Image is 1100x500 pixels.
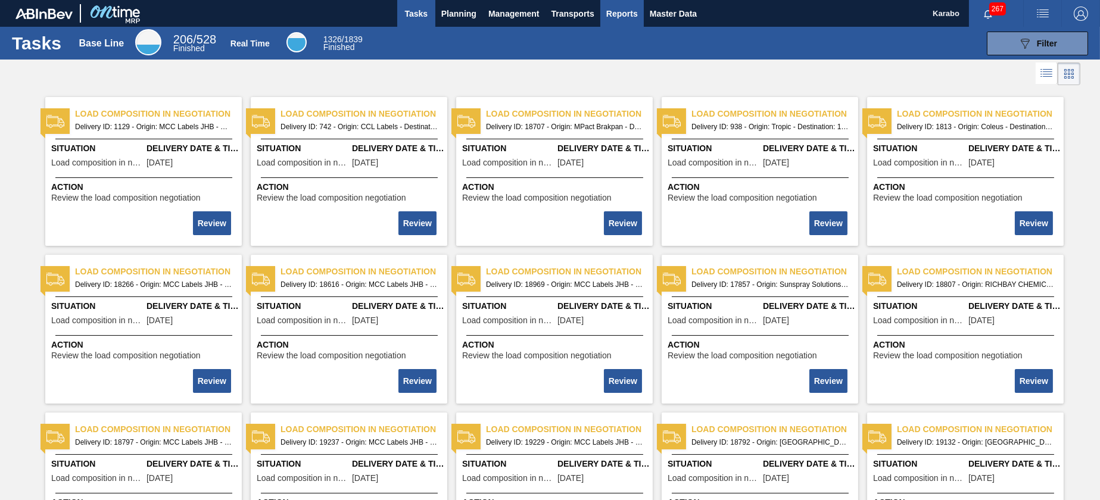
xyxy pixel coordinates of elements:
[606,7,638,21] span: Reports
[15,8,73,19] img: TNhmsLtSVTkK8tSr43FrP2fwEKptu5GPRR3wAAAABJRU5ErkJggg==
[46,270,64,288] img: status
[486,278,643,291] span: Delivery ID: 18969 - Origin: MCC Labels JHB - Destination: 1SD
[230,39,270,48] div: Real Time
[873,458,965,470] span: Situation
[897,278,1054,291] span: Delivery ID: 18807 - Origin: RICHBAY CHEMICALS PTY LTD - Destination: 1SE
[257,193,406,202] span: Review the load composition negotiation
[441,7,476,21] span: Planning
[51,339,239,351] span: Action
[147,142,239,155] span: Delivery Date & Time
[352,458,444,470] span: Delivery Date & Time
[897,120,1054,133] span: Delivery ID: 1813 - Origin: Coleus - Destination: 1SD
[873,316,965,325] span: Load composition in negotiation
[763,158,789,167] span: 03/13/2023,
[257,158,349,167] span: Load composition in negotiation
[557,316,584,325] span: 09/12/2025,
[968,300,1061,312] span: Delivery Date & Time
[457,270,475,288] img: status
[663,428,681,446] img: status
[989,2,1006,15] span: 267
[147,458,239,470] span: Delivery Date & Time
[194,368,232,394] div: Complete task: 2255788
[400,368,438,394] div: Complete task: 2255789
[51,458,144,470] span: Situation
[75,436,232,449] span: Delivery ID: 18797 - Origin: MCC Labels JHB - Destination: 1SE
[873,300,965,312] span: Situation
[352,142,444,155] span: Delivery Date & Time
[352,158,378,167] span: 01/27/2023,
[763,142,855,155] span: Delivery Date & Time
[51,316,144,325] span: Load composition in negotiation
[650,7,697,21] span: Master Data
[281,120,438,133] span: Delivery ID: 742 - Origin: CCL Labels - Destination: 1SD
[147,474,173,483] span: 09/08/2025,
[668,339,855,351] span: Action
[873,339,1061,351] span: Action
[604,369,642,393] button: Review
[457,112,475,130] img: status
[968,458,1061,470] span: Delivery Date & Time
[281,278,438,291] span: Delivery ID: 18616 - Origin: MCC Labels JHB - Destination: 1SD
[557,142,650,155] span: Delivery Date & Time
[173,43,205,53] span: Finished
[462,158,554,167] span: Load composition in negotiation
[557,158,584,167] span: 09/05/2025,
[763,316,789,325] span: 08/11/2025,
[811,210,849,236] div: Complete task: 2255786
[691,278,849,291] span: Delivery ID: 17857 - Origin: Sunspray Solutions - Destination: 1SB
[663,112,681,130] img: status
[1015,369,1053,393] button: Review
[462,474,554,483] span: Load composition in negotiation
[257,351,406,360] span: Review the load composition negotiation
[551,7,594,21] span: Transports
[691,436,849,449] span: Delivery ID: 18792 - Origin: Thuthuka - Destination: 1SD
[281,436,438,449] span: Delivery ID: 19237 - Origin: MCC Labels JHB - Destination: 1SE
[968,158,995,167] span: 06/02/2023,
[868,270,886,288] img: status
[323,35,363,44] span: / 1839
[257,300,349,312] span: Situation
[1036,7,1050,21] img: userActions
[668,181,855,193] span: Action
[75,120,232,133] span: Delivery ID: 1129 - Origin: MCC Labels JHB - Destination: 1SD
[75,108,242,120] span: Load composition in negotiation
[75,265,242,278] span: Load composition in negotiation
[51,193,201,202] span: Review the load composition negotiation
[46,428,64,446] img: status
[486,265,653,278] span: Load composition in negotiation
[12,36,64,50] h1: Tasks
[691,108,858,120] span: Load composition in negotiation
[557,300,650,312] span: Delivery Date & Time
[75,423,242,436] span: Load composition in negotiation
[462,458,554,470] span: Situation
[457,428,475,446] img: status
[763,300,855,312] span: Delivery Date & Time
[873,474,965,483] span: Load composition in negotiation
[257,181,444,193] span: Action
[51,158,144,167] span: Load composition in negotiation
[257,142,349,155] span: Situation
[663,270,681,288] img: status
[605,368,643,394] div: Complete task: 2255790
[173,33,193,46] span: 206
[668,158,760,167] span: Load composition in negotiation
[1036,62,1058,85] div: List Vision
[557,458,650,470] span: Delivery Date & Time
[486,423,653,436] span: Load composition in negotiation
[873,193,1023,202] span: Review the load composition negotiation
[252,270,270,288] img: status
[281,108,447,120] span: Load composition in negotiation
[873,181,1061,193] span: Action
[1016,210,1054,236] div: Complete task: 2255787
[668,474,760,483] span: Load composition in negotiation
[398,211,437,235] button: Review
[897,436,1054,449] span: Delivery ID: 19132 - Origin: Thuthuka - Destination: 1SD
[173,33,216,46] span: / 528
[809,369,847,393] button: Review
[281,423,447,436] span: Load composition in negotiation
[51,474,144,483] span: Load composition in negotiation
[811,368,849,394] div: Complete task: 2255791
[193,211,231,235] button: Review
[46,112,64,130] img: status
[352,300,444,312] span: Delivery Date & Time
